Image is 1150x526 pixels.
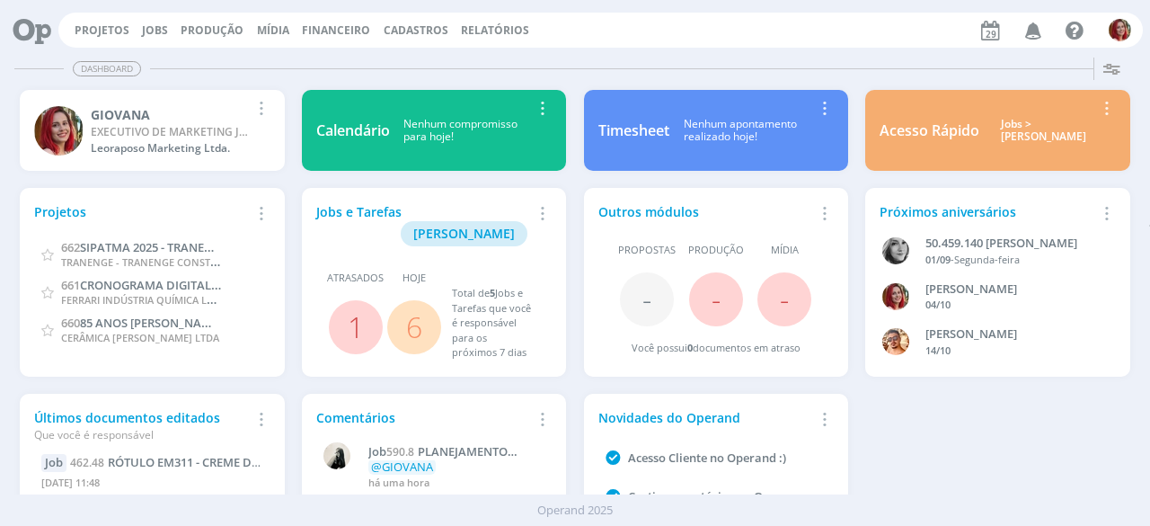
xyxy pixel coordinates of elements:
[669,118,813,144] div: Nenhum apontamento realizado hoje!
[584,90,848,171] a: TimesheetNenhum apontamentorealizado hoje!
[34,106,84,156] img: G
[80,314,222,331] span: 85 ANOS [PERSON_NAME]
[925,235,1099,253] div: 50.459.140 JANAÍNA LUNA FERRO
[323,442,350,469] img: R
[925,343,951,357] span: 14/10
[925,253,951,266] span: 01/09
[41,472,262,498] div: [DATE] 11:48
[61,315,80,331] span: 660
[401,221,527,246] button: [PERSON_NAME]
[34,408,249,443] div: Últimos documentos editados
[316,120,390,141] div: Calendário
[20,90,284,171] a: GGIOVANAEXECUTIVO DE MARKETING JUNIORLeoraposo Marketing Ltda.
[413,225,515,242] span: [PERSON_NAME]
[688,243,744,258] span: Produção
[368,476,429,489] span: há uma hora
[993,118,1094,144] div: Jobs > [PERSON_NAME]
[61,253,276,270] span: TRANENGE - TRANENGE CONSTRUÇÕES LTDA
[598,202,813,221] div: Outros módulos
[61,290,226,308] span: FERRARI INDÚSTRIA QUÍMICA LTDA
[368,443,508,474] span: PLANEJAMENTO DIGITAL
[142,22,168,38] a: Jobs
[61,314,222,331] a: 66085 ANOS [PERSON_NAME]
[257,22,289,38] a: Mídia
[73,61,141,76] span: Dashboard
[386,444,414,459] span: 590.8
[91,140,249,156] div: Leoraposo Marketing Ltda.
[461,22,529,38] a: Relatórios
[1108,14,1132,46] button: G
[108,454,344,470] span: RÓTULO EM311 - CREME DE COCO BRANCO
[954,253,1020,266] span: Segunda-feira
[181,22,243,38] a: Produção
[771,243,799,258] span: Mídia
[61,276,307,293] a: 661CRONOGRAMA DIGITAL - OUTUBRO/2025
[378,23,454,38] button: Cadastros
[712,280,721,318] span: -
[368,445,543,459] a: Job590.8PLANEJAMENTO DIGITAL
[91,105,249,124] div: GIOVANA
[925,253,1099,268] div: -
[137,23,173,38] button: Jobs
[371,459,433,475] span: @GIOVANA
[925,325,1099,343] div: VICTOR MIRON COUTO
[632,341,801,356] div: Você possui documentos em atraso
[384,22,448,38] span: Cadastros
[302,22,370,38] a: Financeiro
[69,23,135,38] button: Projetos
[618,243,676,258] span: Propostas
[925,281,1099,299] div: GIOVANA DE OLIVEIRA PERSINOTI
[402,271,426,286] span: Hoje
[61,239,80,255] span: 662
[780,280,789,318] span: -
[175,23,249,38] button: Produção
[1109,19,1131,41] img: G
[598,120,669,141] div: Timesheet
[316,408,531,427] div: Comentários
[80,238,227,255] span: SIPATMA 2025 - TRANENGE
[61,277,80,293] span: 661
[61,331,219,344] span: CERÂMICA [PERSON_NAME] LTDA
[34,427,249,443] div: Que você é responsável
[316,202,531,246] div: Jobs e Tarefas
[882,328,909,355] img: V
[882,237,909,264] img: J
[34,202,249,221] div: Projetos
[880,120,979,141] div: Acesso Rápido
[70,454,344,470] a: 462.48RÓTULO EM311 - CREME DE COCO BRANCO
[687,341,693,354] span: 0
[490,286,495,299] span: 5
[61,238,227,255] a: 662SIPATMA 2025 - TRANENGE
[452,286,534,361] div: Total de Jobs e Tarefas que você é responsável para os próximos 7 dias
[882,283,909,310] img: G
[598,408,813,427] div: Novidades do Operand
[456,23,535,38] button: Relatórios
[75,22,129,38] a: Projetos
[925,298,951,311] span: 04/10
[91,124,249,140] div: EXECUTIVO DE MARKETING JUNIOR
[252,23,295,38] button: Mídia
[348,308,364,346] a: 1
[41,454,66,472] div: Job
[628,450,786,466] a: Acesso Cliente no Operand :)
[401,224,527,241] a: [PERSON_NAME]
[642,280,651,318] span: -
[80,276,307,293] span: CRONOGRAMA DIGITAL - OUTUBRO/2025
[880,202,1094,221] div: Próximos aniversários
[390,118,531,144] div: Nenhum compromisso para hoje!
[296,23,376,38] button: Financeiro
[327,271,384,286] span: Atrasados
[406,308,422,346] a: 6
[70,455,104,470] span: 462.48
